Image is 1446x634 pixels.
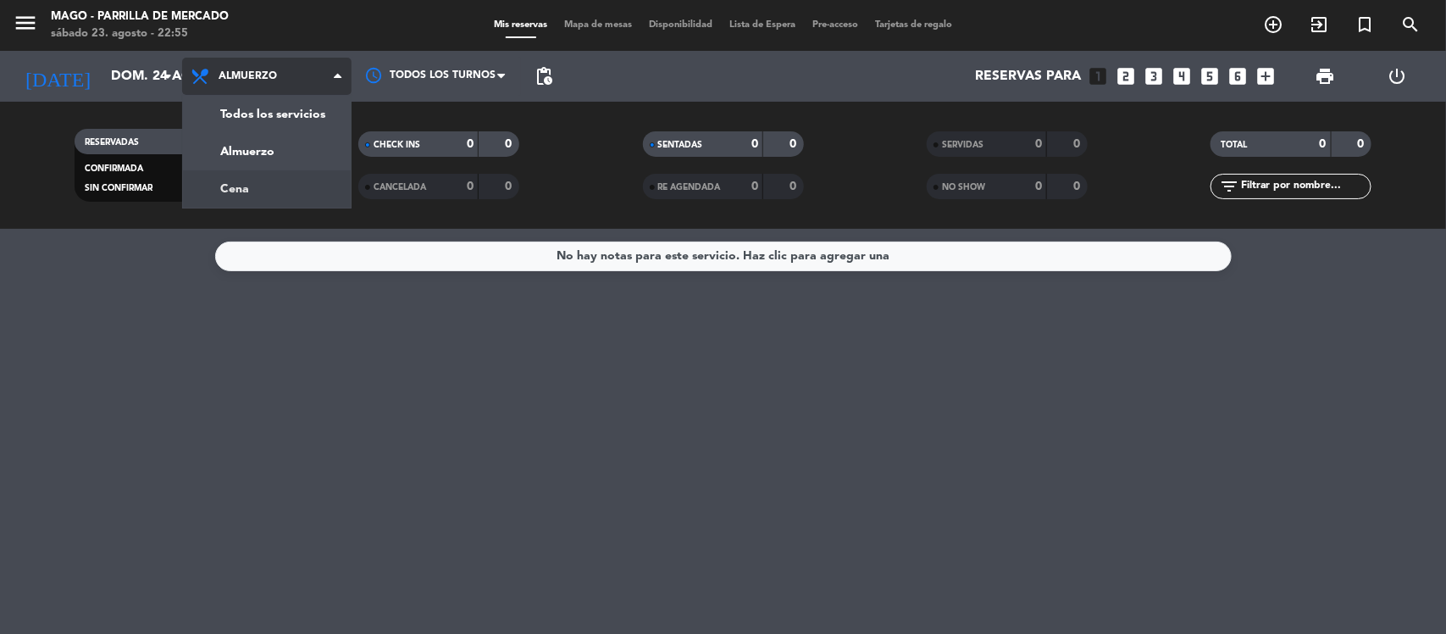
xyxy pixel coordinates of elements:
span: SIN CONFIRMAR [85,184,152,192]
strong: 0 [506,138,516,150]
strong: 0 [1035,138,1042,150]
i: filter_list [1219,176,1239,197]
strong: 0 [789,181,800,192]
i: looks_two [1116,65,1138,87]
div: Mago - Parrilla de Mercado [51,8,229,25]
strong: 0 [467,138,474,150]
span: Lista de Espera [721,20,804,30]
strong: 0 [1035,181,1042,192]
i: arrow_drop_down [158,66,178,86]
span: RESERVADAS [85,138,139,147]
span: CANCELADA [374,183,426,192]
strong: 0 [506,181,516,192]
i: add_circle_outline [1263,14,1283,35]
span: print [1315,66,1335,86]
span: Reservas para [976,69,1082,85]
i: looks_3 [1144,65,1166,87]
i: looks_6 [1227,65,1249,87]
span: Tarjetas de regalo [867,20,961,30]
span: pending_actions [534,66,554,86]
div: LOG OUT [1361,51,1433,102]
strong: 0 [1358,138,1368,150]
strong: 0 [751,181,758,192]
i: add_box [1255,65,1277,87]
span: Pre-acceso [804,20,867,30]
a: Todos los servicios [183,96,351,133]
strong: 0 [467,181,474,192]
input: Filtrar por nombre... [1239,177,1371,196]
div: No hay notas para este servicio. Haz clic para agregar una [557,247,889,266]
i: search [1400,14,1421,35]
span: SERVIDAS [942,141,983,149]
strong: 0 [1320,138,1327,150]
strong: 0 [751,138,758,150]
button: menu [13,10,38,42]
i: turned_in_not [1355,14,1375,35]
i: looks_4 [1172,65,1194,87]
span: TOTAL [1221,141,1247,149]
a: Cena [183,170,351,208]
i: menu [13,10,38,36]
span: Mis reservas [485,20,556,30]
strong: 0 [1073,181,1083,192]
i: [DATE] [13,58,102,95]
i: exit_to_app [1309,14,1329,35]
strong: 0 [789,138,800,150]
span: CONFIRMADA [85,164,143,173]
span: Mapa de mesas [556,20,640,30]
span: Almuerzo [219,70,277,82]
span: SENTADAS [658,141,703,149]
i: looks_5 [1199,65,1222,87]
i: looks_one [1088,65,1110,87]
span: Disponibilidad [640,20,721,30]
span: NO SHOW [942,183,985,192]
span: CHECK INS [374,141,420,149]
span: RE AGENDADA [658,183,721,192]
i: power_settings_new [1387,66,1407,86]
a: Almuerzo [183,133,351,170]
strong: 0 [1073,138,1083,150]
div: sábado 23. agosto - 22:55 [51,25,229,42]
